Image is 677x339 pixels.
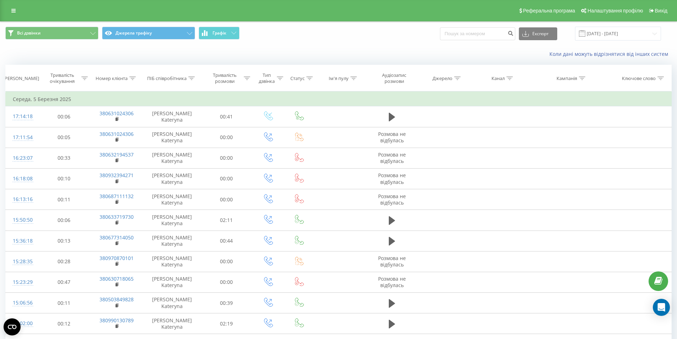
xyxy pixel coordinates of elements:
[5,27,98,39] button: Всі дзвінки
[143,313,201,334] td: [PERSON_NAME] Kateryna
[378,151,406,164] span: Розмова не відбулась
[201,148,252,168] td: 00:00
[655,8,667,14] span: Вихід
[100,296,134,303] a: 380503849828
[378,131,406,144] span: Розмова не відбулась
[378,275,406,288] span: Розмова не відбулась
[491,75,505,81] div: Канал
[102,27,195,39] button: Джерела трафіку
[519,27,557,40] button: Експорт
[38,168,90,189] td: 00:10
[653,299,670,316] div: Open Intercom Messenger
[201,231,252,251] td: 00:44
[100,110,134,117] a: 380631024306
[100,172,134,179] a: 380932394271
[201,189,252,210] td: 00:00
[100,317,134,324] a: 380990130789
[13,296,31,310] div: 15:06:56
[100,151,134,158] a: 380632194537
[100,255,134,261] a: 380970870101
[143,272,201,292] td: [PERSON_NAME] Kateryna
[201,168,252,189] td: 00:00
[143,231,201,251] td: [PERSON_NAME] Kateryna
[100,131,134,137] a: 380631024306
[13,317,31,330] div: 14:02:00
[143,106,201,127] td: [PERSON_NAME] Kateryna
[38,210,90,231] td: 00:06
[143,148,201,168] td: [PERSON_NAME] Kateryna
[622,75,656,81] div: Ключове слово
[45,72,80,84] div: Тривалість очікування
[201,293,252,313] td: 00:39
[38,106,90,127] td: 00:06
[100,213,134,220] a: 380633719730
[201,106,252,127] td: 00:41
[38,189,90,210] td: 00:11
[147,75,187,81] div: ПІБ співробітника
[143,189,201,210] td: [PERSON_NAME] Kateryna
[38,293,90,313] td: 00:11
[13,131,31,144] div: 17:11:54
[96,75,128,81] div: Номер клієнта
[523,8,575,14] span: Реферальна програма
[13,275,31,289] div: 15:23:29
[6,92,672,106] td: Середа, 5 Березня 2025
[201,210,252,231] td: 02:11
[329,75,349,81] div: Ім'я пулу
[13,110,31,123] div: 17:14:18
[378,193,406,206] span: Розмова не відбулась
[143,127,201,148] td: [PERSON_NAME] Kateryna
[38,148,90,168] td: 00:33
[143,168,201,189] td: [PERSON_NAME] Kateryna
[143,251,201,272] td: [PERSON_NAME] Kateryna
[38,313,90,334] td: 00:12
[201,272,252,292] td: 00:00
[38,231,90,251] td: 00:13
[378,255,406,268] span: Розмова не відбулась
[38,272,90,292] td: 00:47
[440,27,515,40] input: Пошук за номером
[100,193,134,200] a: 380687111132
[13,192,31,206] div: 16:13:16
[17,30,41,36] span: Всі дзвінки
[13,234,31,248] div: 15:36:18
[207,72,242,84] div: Тривалість розмови
[587,8,643,14] span: Налаштування профілю
[38,127,90,148] td: 00:05
[213,31,226,36] span: Графік
[100,275,134,282] a: 380630718065
[201,127,252,148] td: 00:00
[201,251,252,272] td: 00:00
[374,72,415,84] div: Аудіозапис розмови
[13,172,31,186] div: 16:18:08
[143,293,201,313] td: [PERSON_NAME] Kateryna
[199,27,240,39] button: Графік
[201,313,252,334] td: 02:19
[290,75,305,81] div: Статус
[3,75,39,81] div: [PERSON_NAME]
[258,72,275,84] div: Тип дзвінка
[13,151,31,165] div: 16:23:07
[4,318,21,335] button: Open CMP widget
[143,210,201,231] td: [PERSON_NAME] Kateryna
[100,234,134,241] a: 380677314050
[557,75,577,81] div: Кампанія
[378,172,406,185] span: Розмова не відбулась
[13,255,31,269] div: 15:28:35
[13,213,31,227] div: 15:50:50
[38,251,90,272] td: 00:28
[432,75,452,81] div: Джерело
[549,51,672,57] a: Коли дані можуть відрізнятися вiд інших систем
